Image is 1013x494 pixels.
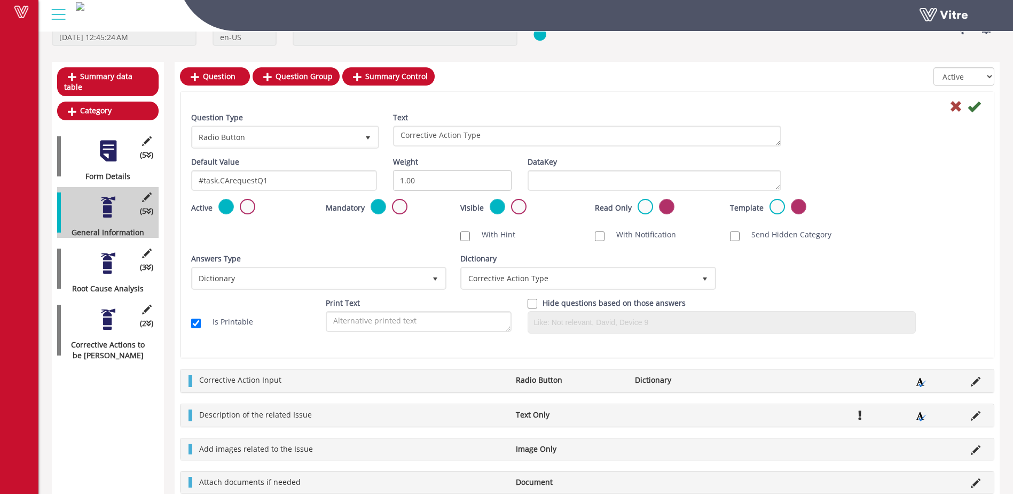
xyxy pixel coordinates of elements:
span: Corrective Action Input [199,375,281,385]
input: Hide question based on answer [528,299,537,308]
label: Template [730,203,764,213]
div: Corrective Actions to be [PERSON_NAME] [57,339,151,361]
label: Print Text [326,298,360,308]
a: Category [57,102,159,120]
span: (5 ) [140,150,153,160]
label: With Notification [606,229,676,240]
div: Form Details [57,171,151,182]
label: Question Type [191,112,243,123]
span: (2 ) [140,318,153,329]
span: Add images related to the Issue [199,444,313,454]
li: Text Only [511,410,629,420]
span: Description of the related Issue [199,410,312,420]
span: select [426,268,445,288]
label: DataKey [528,157,557,167]
span: Dictionary [193,268,426,288]
label: Send Hidden Category [741,229,831,240]
img: yes [533,28,546,41]
label: Text [393,112,408,123]
li: Image Only [511,444,629,454]
input: Send Hidden Category [730,231,740,241]
input: Is Printable [191,319,201,328]
label: Default Value [191,157,239,167]
label: Mandatory [326,203,365,213]
div: General Information [57,227,151,238]
label: Hide questions based on those answers [543,298,686,308]
span: (3 ) [140,262,153,273]
span: Attach documents if needed [199,477,301,487]
label: Active [191,203,213,213]
li: Document [511,477,629,488]
img: 89a1e879-483e-4009-bea7-dbfb47cfb1c8.jpg [76,2,84,11]
label: Read Only [595,203,632,213]
input: Like: Not relevant, David, Device 9 [531,314,913,330]
a: Question Group [253,67,340,86]
span: select [695,268,714,288]
a: Summary data table [57,67,159,96]
textarea: Corrective Action Type [393,126,781,146]
label: Visible [460,203,484,213]
label: With Hint [471,229,515,240]
span: (5 ) [140,206,153,217]
li: Dictionary [630,375,748,385]
a: Summary Control [342,67,435,86]
li: Radio Button [511,375,629,385]
div: Root Cause Analysis [57,283,151,294]
a: Question [180,67,250,86]
label: Is Printable [202,317,253,327]
label: Answers Type [191,253,241,264]
input: With Hint [460,231,470,241]
label: Weight [393,157,418,167]
label: Dictionary [460,253,497,264]
span: select [358,127,378,146]
span: Corrective Action Type [462,268,695,288]
input: With Notification [595,231,604,241]
span: Radio Button [193,127,358,146]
